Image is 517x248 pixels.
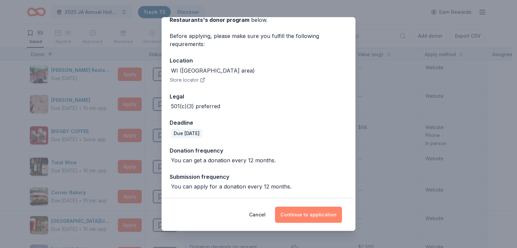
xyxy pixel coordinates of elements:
[170,92,347,101] div: Legal
[171,67,255,75] div: WI ([GEOGRAPHIC_DATA] area)
[171,182,291,191] div: You can apply for a donation every 12 months.
[170,118,347,127] div: Deadline
[249,207,266,223] button: Cancel
[171,129,202,138] div: Due [DATE]
[275,207,342,223] button: Continue to application
[170,32,347,48] div: Before applying, please make sure you fulfill the following requirements:
[171,156,276,164] div: You can get a donation every 12 months.
[170,146,347,155] div: Donation frequency
[170,56,347,65] div: Location
[171,102,220,110] div: 501(c)(3) preferred
[170,76,205,84] button: Store locator
[170,172,347,181] div: Submission frequency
